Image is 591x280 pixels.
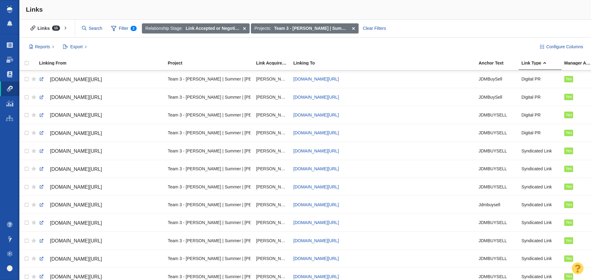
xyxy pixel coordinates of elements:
[256,148,288,154] span: [PERSON_NAME]
[565,95,572,99] span: Yes
[253,250,291,267] td: Devin Boudreaux
[39,218,162,228] a: [DOMAIN_NAME][URL]
[168,198,251,211] div: Team 3 - [PERSON_NAME] | Summer | [PERSON_NAME]\JDMBuySell\JDMBuySell - Digital PR - From Commute...
[536,42,587,52] button: Configure Columns
[519,88,561,106] td: Digital PR
[274,25,349,32] strong: Team 3 - [PERSON_NAME] | Summer | [PERSON_NAME]\JDMBuySell\JDMBuySell - Digital PR - From Commute...
[293,61,478,66] a: Linking To
[254,25,271,32] span: Projects:
[256,94,288,100] span: [PERSON_NAME]
[565,274,572,278] span: Yes
[293,184,339,189] span: [DOMAIN_NAME][URL]
[253,106,291,124] td: Devin Boudreaux
[293,202,339,207] a: [DOMAIN_NAME][URL]
[50,131,102,136] span: [DOMAIN_NAME][URL]
[253,178,291,195] td: Devin Boudreaux
[168,73,251,86] div: Team 3 - [PERSON_NAME] | Summer | [PERSON_NAME]\JDMBuySell\JDMBuySell - Digital PR - From Commute...
[7,6,12,13] img: buzzstream_logo_iconsimple.png
[186,25,240,32] strong: Link Accepted or Negotiating
[50,202,102,207] span: [DOMAIN_NAME][URL]
[168,108,251,121] div: Team 3 - [PERSON_NAME] | Summer | [PERSON_NAME]\JDMBuySell\JDMBuySell - Digital PR - From Commute...
[359,23,389,34] div: Clear Filters
[39,128,162,139] a: [DOMAIN_NAME][URL]
[253,142,291,160] td: Devin Boudreaux
[145,25,183,32] span: Relationship Stage:
[26,6,43,13] span: Links
[519,178,561,195] td: Syndicated Link
[256,61,293,66] a: Link Acquired By
[107,23,140,34] span: Filter
[293,274,339,279] span: [DOMAIN_NAME][URL]
[50,274,102,279] span: [DOMAIN_NAME][URL]
[479,234,516,247] div: JDMBUYSELL
[546,44,583,50] span: Configure Columns
[70,44,82,50] span: Export
[253,232,291,250] td: Devin Boudreaux
[50,167,102,172] span: [DOMAIN_NAME][URL]
[293,256,339,261] a: [DOMAIN_NAME][URL]
[39,236,162,246] a: [DOMAIN_NAME][URL]
[521,238,552,243] span: Syndicated Link
[39,74,162,85] a: [DOMAIN_NAME][URL]
[565,77,572,81] span: Yes
[479,252,516,265] div: JDMBUYSELL
[253,196,291,214] td: Devin Boudreaux
[39,61,167,66] a: Linking From
[479,73,516,86] div: JDMBuySell
[60,42,90,52] button: Export
[521,256,552,261] span: Syndicated Link
[293,220,339,225] a: [DOMAIN_NAME][URL]
[521,61,564,65] div: Link Type
[50,220,102,226] span: [DOMAIN_NAME][URL]
[256,238,288,243] span: [PERSON_NAME]
[50,112,102,118] span: [DOMAIN_NAME][URL]
[521,112,541,118] span: Digital PR
[293,112,339,117] a: [DOMAIN_NAME][URL]
[565,167,572,171] span: Yes
[293,166,339,171] span: [DOMAIN_NAME][URL]
[519,106,561,124] td: Digital PR
[293,238,339,243] a: [DOMAIN_NAME][URL]
[256,184,288,190] span: [PERSON_NAME]
[39,110,162,120] a: [DOMAIN_NAME][URL]
[521,94,541,100] span: Digital PR
[565,131,572,135] span: Yes
[168,216,251,229] div: Team 3 - [PERSON_NAME] | Summer | [PERSON_NAME]\JDMBuySell\JDMBuySell - Digital PR - From Commute...
[565,113,572,117] span: Yes
[521,76,541,82] span: Digital PR
[521,274,552,279] span: Syndicated Link
[253,124,291,142] td: Devin Boudreaux
[519,124,561,142] td: Digital PR
[521,184,552,190] span: Syndicated Link
[168,234,251,247] div: Team 3 - [PERSON_NAME] | Summer | [PERSON_NAME]\JDMBuySell\JDMBuySell - Digital PR - From Commute...
[521,202,552,207] span: Syndicated Link
[479,144,516,157] div: JDMBUYSELL
[479,162,516,175] div: JDMBUYSELL
[39,146,162,156] a: [DOMAIN_NAME][URL]
[131,26,137,31] span: 2
[256,274,288,279] span: [PERSON_NAME]
[565,239,572,243] span: Yes
[293,77,339,81] a: [DOMAIN_NAME][URL]
[50,256,102,262] span: [DOMAIN_NAME][URL]
[565,149,572,153] span: Yes
[519,250,561,267] td: Syndicated Link
[256,112,288,118] span: [PERSON_NAME]
[39,200,162,210] a: [DOMAIN_NAME][URL]
[521,148,552,154] span: Syndicated Link
[168,162,251,175] div: Team 3 - [PERSON_NAME] | Summer | [PERSON_NAME]\JDMBuySell\JDMBuySell - Digital PR - From Commute...
[50,148,102,154] span: [DOMAIN_NAME][URL]
[519,160,561,178] td: Syndicated Link
[521,61,564,66] a: Link Type
[293,130,339,135] a: [DOMAIN_NAME][URL]
[479,61,521,66] a: Anchor Text
[519,142,561,160] td: Syndicated Link
[39,61,167,65] div: Linking From
[293,95,339,100] span: [DOMAIN_NAME][URL]
[256,76,288,82] span: [PERSON_NAME]
[293,148,339,153] a: [DOMAIN_NAME][URL]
